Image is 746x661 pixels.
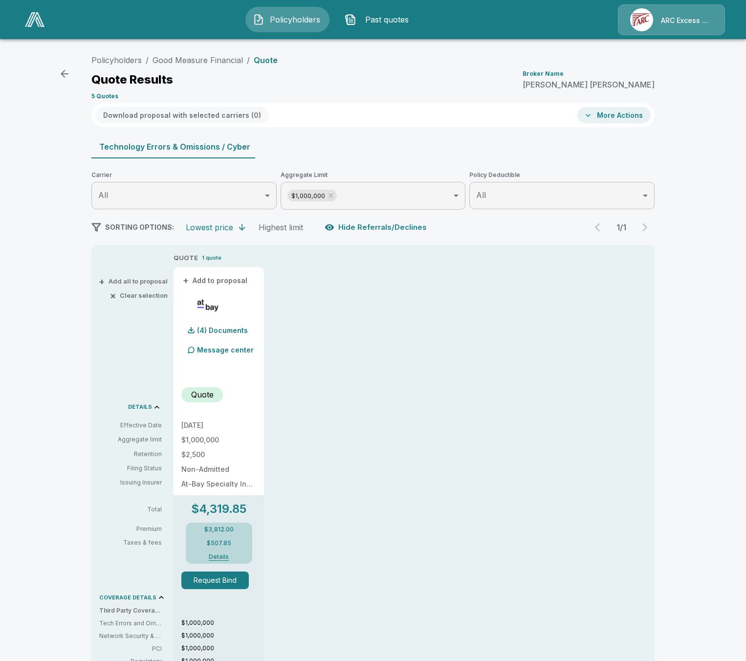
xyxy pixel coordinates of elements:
span: All [98,190,108,200]
img: Agency Icon [630,8,653,31]
p: Quote [191,389,214,400]
li: / [247,54,250,66]
p: Non-Admitted [181,466,256,473]
div: $1,000,000 [287,190,337,201]
p: Tech Errors and Omissions [99,619,162,628]
img: Past quotes Icon [345,14,356,25]
p: $507.85 [207,540,231,546]
span: Carrier [91,170,277,180]
p: Message center [197,345,254,355]
p: $1,000,000 [181,631,264,640]
p: DETAILS [128,404,152,410]
p: $4,319.85 [191,503,246,515]
p: ARC Excess & Surplus [661,16,713,25]
span: + [183,277,189,284]
p: Quote [254,56,278,64]
p: 1 / 1 [612,223,631,231]
p: At-Bay Specialty Insurance Company [181,481,256,487]
span: Past quotes [360,14,414,25]
span: $1,000,000 [287,190,329,201]
p: 1 quote [202,254,221,262]
a: Agency IconARC Excess & Surplus [618,4,725,35]
span: Aggregate Limit [281,170,466,180]
img: AA Logo [25,12,44,27]
p: $1,000,000 [181,644,264,653]
button: +Add to proposal [181,275,250,286]
button: Past quotes IconPast quotes [337,7,421,32]
span: Request Bind [181,572,256,589]
button: Hide Referrals/Declines [323,218,431,237]
p: Premium [99,526,170,532]
button: More Actions [577,107,651,123]
p: [DATE] [181,422,256,429]
button: Download proposal with selected carriers (0) [95,107,269,123]
p: Broker Name [523,71,564,77]
span: × [110,292,116,299]
button: Technology Errors & Omissions / Cyber [91,135,258,158]
span: + [99,278,105,285]
p: Aggregate limit [99,435,162,444]
p: PCI [99,644,162,653]
span: SORTING OPTIONS: [105,223,174,231]
a: Policyholders [91,55,142,65]
p: $1,000,000 [181,437,256,443]
p: $2,500 [181,451,256,458]
span: Policyholders [268,14,322,25]
button: Policyholders IconPolicyholders [245,7,329,32]
p: (4) Documents [197,327,248,334]
button: +Add all to proposal [101,278,168,285]
img: Policyholders Icon [253,14,264,25]
p: QUOTE [174,253,198,263]
button: ×Clear selection [112,292,168,299]
img: atbayeo [185,298,231,313]
p: Third Party Coverage [99,606,170,615]
p: Network Security & Privacy Liability [99,632,162,640]
p: Retention [99,450,162,459]
nav: breadcrumb [91,54,278,66]
p: COVERAGE DETAILS [99,595,156,600]
span: All [476,190,486,200]
p: Effective Date [99,421,162,430]
p: Taxes & fees [99,540,170,546]
li: / [146,54,149,66]
button: Request Bind [181,572,249,589]
p: Quote Results [91,74,173,86]
p: Total [99,507,170,512]
span: Policy Deductible [469,170,655,180]
p: Filing Status [99,464,162,473]
div: Lowest price [186,222,233,232]
a: Good Measure Financial [153,55,243,65]
div: Highest limit [259,222,303,232]
p: Issuing Insurer [99,478,162,487]
p: $3,812.00 [204,527,234,532]
p: 5 Quotes [91,93,118,99]
p: $1,000,000 [181,618,264,627]
p: [PERSON_NAME] [PERSON_NAME] [523,81,655,88]
button: Details [199,554,239,560]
